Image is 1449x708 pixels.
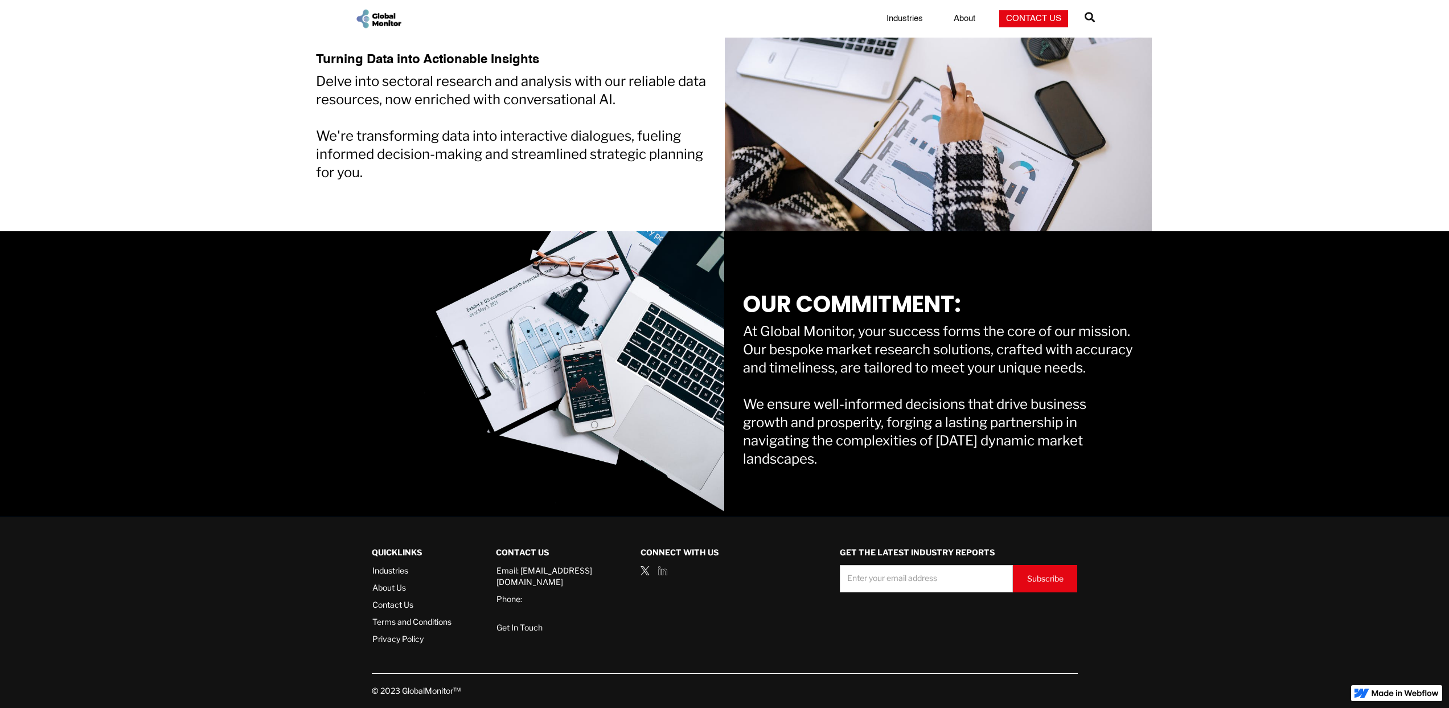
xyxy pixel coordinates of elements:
a: Terms and Conditions [372,616,451,628]
a: Get In Touch [496,611,543,633]
img: Made in Webflow [1372,690,1439,697]
strong: GET THE LATEST INDUSTRY REPORTS [840,547,995,557]
div: QUICKLINKS [372,540,451,565]
div: Delve into sectoral research and analysis with our reliable data resources, now enriched with con... [316,72,707,182]
a: Industries [880,13,930,24]
h1: Turning Data into Actionable Insights [316,53,539,67]
strong: Contact Us [496,547,549,557]
a: home [355,8,403,30]
a: Industries [372,565,451,576]
div: © 2023 GlobalMonitor™ [372,685,1078,697]
span:  [1085,9,1095,25]
input: Subscribe [1013,565,1077,592]
a: Contact Us [999,10,1068,27]
a: Privacy Policy [372,633,451,645]
a: Contact Us [372,599,451,611]
a: About Us [372,582,451,594]
form: Demo Request [840,565,1077,592]
a: Email: [EMAIL_ADDRESS][DOMAIN_NAME] [496,565,607,588]
a: Phone: [496,594,522,605]
a: About [947,13,982,24]
h1: OUR COMMITMENT: [743,292,1134,317]
input: Enter your email address [840,565,1013,592]
a:  [1085,7,1095,30]
strong: Connect with us [641,547,719,557]
div: At Global Monitor, your success forms the core of our mission. Our bespoke market research soluti... [743,322,1134,468]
